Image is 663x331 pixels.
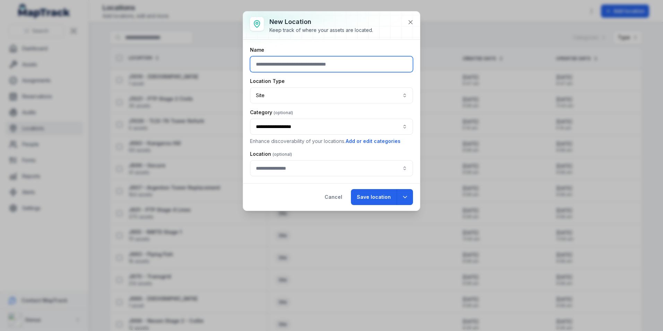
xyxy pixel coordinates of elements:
[250,151,292,158] label: Location
[345,137,401,145] button: Add or edit categories
[250,109,293,116] label: Category
[250,78,285,85] label: Location Type
[351,189,397,205] button: Save location
[269,27,373,34] div: Keep track of where your assets are located.
[250,46,264,53] label: Name
[319,189,348,205] button: Cancel
[250,87,413,103] button: Site
[250,137,413,145] p: Enhance discoverability of your locations.
[269,17,373,27] h3: New location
